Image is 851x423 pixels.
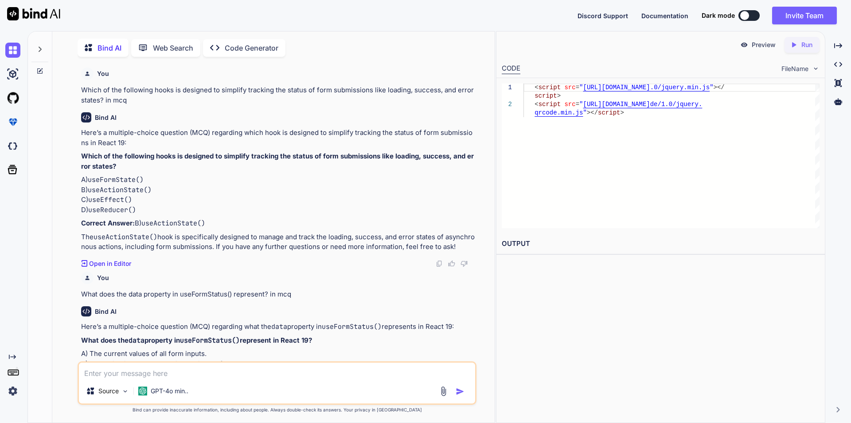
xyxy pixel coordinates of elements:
img: GPT-4o mini [138,387,147,395]
img: chevron down [812,65,820,72]
code: useActionState() [94,233,157,241]
h6: You [97,69,109,78]
img: ai-studio [5,67,20,82]
div: 1 [502,83,512,92]
span: < [535,101,538,108]
code: data [129,336,144,345]
p: Open in Editor [89,259,131,268]
span: = [575,101,579,108]
code: useFormState() [88,175,144,184]
img: icon [456,387,465,396]
strong: What does the property in represent in React 19? [81,336,312,344]
code: useActionState() [141,219,205,228]
p: The hook is specifically designed to manage and track the loading, success, and error states of a... [81,232,475,252]
span: " [579,101,583,108]
span: script [598,109,620,116]
span: script [538,101,560,108]
img: githubLight [5,91,20,106]
img: settings [5,383,20,399]
p: Code Generator [225,43,278,53]
h2: OUTPUT [496,233,825,254]
span: src [564,84,575,91]
span: " [583,109,586,116]
span: " [579,84,583,91]
code: data [271,322,287,331]
p: Bind AI [98,43,121,53]
h6: Bind AI [95,113,117,122]
span: [URL][DOMAIN_NAME]. [583,84,654,91]
strong: Correct Answer: [81,219,135,227]
span: script [535,92,557,99]
span: = [575,84,579,91]
span: > [557,92,560,99]
code: useFormStatus() [322,322,382,331]
span: [URL][DOMAIN_NAME] [583,101,650,108]
img: Pick Models [121,387,129,395]
span: qrcode.min.js [535,109,583,116]
span: FileName [781,64,808,73]
span: < [535,84,538,91]
span: de/1.0/jquery. [650,101,702,108]
button: Invite Team [772,7,837,24]
img: preview [740,41,748,49]
button: Documentation [641,11,688,20]
span: > [620,109,624,116]
p: Preview [752,40,776,49]
span: Discord Support [578,12,628,20]
strong: Which of the following hooks is designed to simplify tracking the status of form submissions like... [81,152,474,170]
p: Run [801,40,812,49]
span: script [538,84,560,91]
code: useReducer() [88,206,136,214]
p: Web Search [153,43,193,53]
p: Here’s a multiple-choice question (MCQ) regarding which hook is designed to simplify tracking the... [81,128,475,148]
code: useFormStatus() [180,336,240,345]
span: src [564,101,575,108]
p: Here’s a multiple-choice question (MCQ) regarding what the property in represents in React 19: [81,322,475,332]
img: premium [5,115,20,130]
code: useActionState() [88,186,152,194]
code: useEffect() [88,195,132,204]
p: Bind can provide inaccurate information, including about people. Always double-check its answers.... [78,407,476,413]
img: like [448,260,455,267]
span: ></ [586,109,597,116]
button: Discord Support [578,11,628,20]
img: Bind AI [7,7,60,20]
p: Which of the following hooks is designed to simplify tracking the status of form submissions like... [81,85,475,105]
img: copy [436,260,443,267]
span: 0/jquery.min.js [654,84,710,91]
p: What does the data property in useFormStatus() represent? in mcq [81,289,475,300]
div: 2 [502,100,512,109]
span: Documentation [641,12,688,20]
div: CODE [502,63,520,74]
h6: Bind AI [95,307,117,316]
span: Dark mode [702,11,735,20]
span: ></ [713,84,724,91]
h6: You [97,273,109,282]
img: dislike [461,260,468,267]
p: B) [81,218,475,229]
p: A) B) C) D) [81,175,475,215]
img: attachment [438,386,449,396]
p: Source [98,387,119,395]
span: " [710,84,713,91]
p: GPT-4o min.. [151,387,188,395]
img: darkCloudIdeIcon [5,138,20,154]
img: chat [5,43,20,58]
p: A) The current values of all form inputs. B) The validation errors associated with the form. C) T... [81,349,475,389]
